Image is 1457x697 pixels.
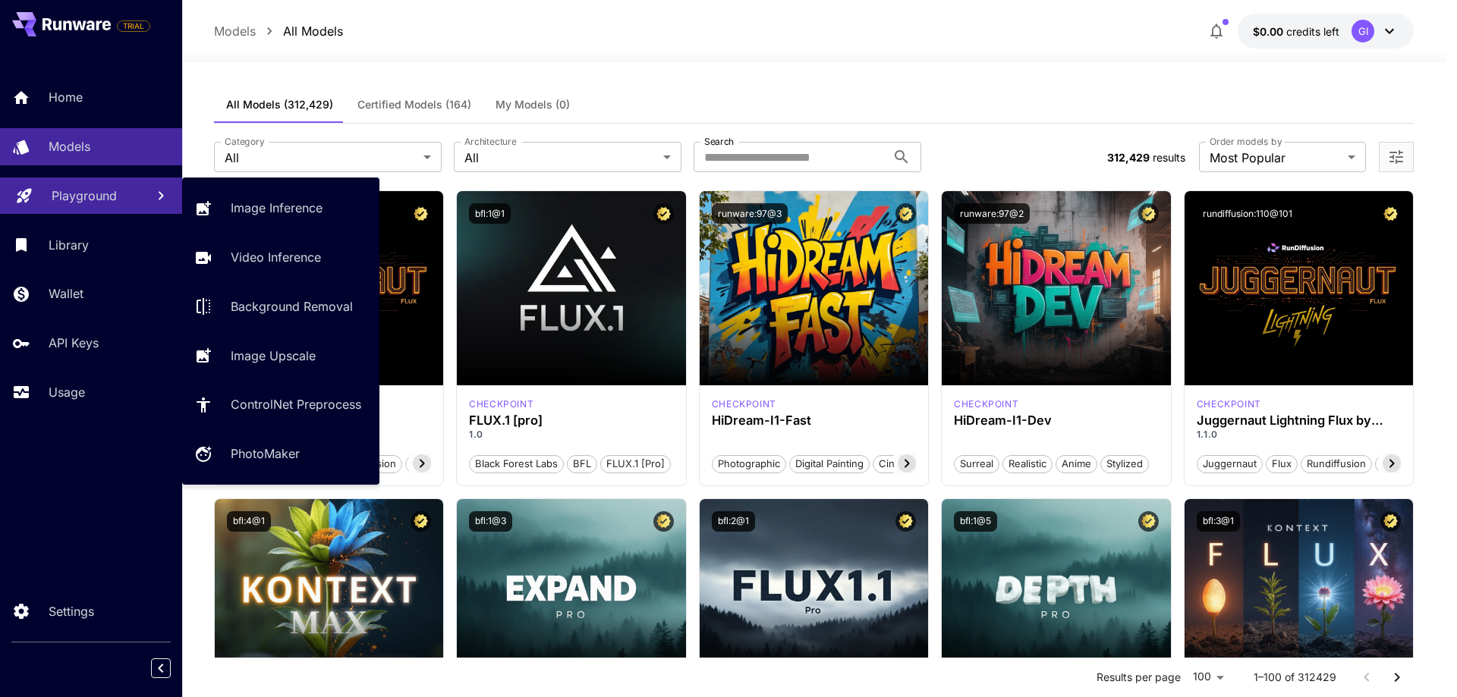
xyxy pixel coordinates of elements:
p: 1–100 of 312429 [1254,670,1336,685]
p: ControlNet Preprocess [231,395,361,413]
span: credits left [1286,25,1339,38]
span: pro [406,457,433,472]
button: bfl:1@3 [469,511,512,532]
span: My Models (0) [496,98,570,111]
p: PhotoMaker [231,444,300,463]
div: 100 [1187,666,1229,688]
a: ControlNet Preprocess [182,386,379,423]
span: TRIAL [118,20,149,32]
h3: HiDream-I1-Fast [712,413,917,428]
div: Collapse sidebar [162,655,182,682]
p: Usage [49,383,85,401]
p: Background Removal [231,297,353,316]
button: bfl:4@1 [227,511,271,532]
span: Photographic [713,457,785,472]
p: Home [49,88,83,106]
button: bfl:1@1 [469,203,511,224]
a: Background Removal [182,288,379,325]
span: schnell [1376,457,1421,472]
span: Anime [1056,457,1097,472]
button: Certified Model – Vetted for best performance and includes a commercial license. [1138,203,1159,224]
a: PhotoMaker [182,435,379,473]
p: All Models [283,22,343,40]
span: rundiffusion [1301,457,1371,472]
span: juggernaut [1197,457,1262,472]
button: Certified Model – Vetted for best performance and includes a commercial license. [1380,203,1401,224]
span: Cinematic [873,457,930,472]
p: Playground [52,187,117,205]
p: Wallet [49,284,83,303]
a: Image Inference [182,190,379,227]
p: checkpoint [1197,397,1261,411]
iframe: Chat Widget [1381,624,1457,697]
span: FLUX.1 [pro] [601,457,670,472]
span: Certified Models (164) [357,98,471,111]
div: HiDream Dev [954,397,1018,411]
div: $0.00 [1253,24,1339,39]
div: fluxpro [469,397,533,411]
p: checkpoint [954,397,1018,411]
button: Certified Model – Vetted for best performance and includes a commercial license. [895,203,916,224]
a: Image Upscale [182,337,379,374]
span: results [1153,151,1185,164]
button: runware:97@3 [712,203,788,224]
span: Black Forest Labs [470,457,563,472]
h3: HiDream-I1-Dev [954,413,1159,428]
label: Category [225,135,265,148]
p: Models [214,22,256,40]
span: Surreal [955,457,999,472]
p: Models [49,137,90,155]
span: All Models (312,429) [226,98,333,111]
span: Stylized [1101,457,1148,472]
p: Image Upscale [231,347,316,365]
p: Image Inference [231,199,323,217]
span: Most Popular [1210,149,1342,167]
span: 312,429 [1107,151,1150,164]
p: Library [49,236,89,254]
span: Digital Painting [790,457,869,472]
span: flux [1267,457,1297,472]
p: 1.0 [469,428,674,441]
button: Collapse sidebar [151,658,171,678]
h3: Juggernaut Lightning Flux by RunDiffusion [1197,413,1402,428]
button: bfl:3@1 [1197,511,1240,532]
label: Search [704,135,734,148]
span: $0.00 [1253,25,1286,38]
label: Architecture [464,135,516,148]
button: Certified Model – Vetted for best performance and includes a commercial license. [1138,511,1159,532]
button: Certified Model – Vetted for best performance and includes a commercial license. [653,511,674,532]
div: HiDream Fast [712,397,776,411]
button: runware:97@2 [954,203,1030,224]
button: bfl:1@5 [954,511,997,532]
button: Open more filters [1387,148,1405,167]
p: 1.1.0 [1197,428,1402,441]
button: Certified Model – Vetted for best performance and includes a commercial license. [895,511,916,532]
div: FLUX.1 D [1197,397,1261,411]
span: All [464,149,657,167]
button: $0.00 [1238,14,1414,49]
span: Realistic [1003,457,1052,472]
p: Settings [49,602,94,620]
button: Certified Model – Vetted for best performance and includes a commercial license. [1380,511,1401,532]
p: API Keys [49,334,99,352]
p: Results per page [1097,670,1181,685]
nav: breadcrumb [214,22,343,40]
span: BFL [568,457,596,472]
button: Certified Model – Vetted for best performance and includes a commercial license. [411,203,431,224]
p: checkpoint [712,397,776,411]
span: Add your payment card to enable full platform functionality. [117,17,150,35]
p: Video Inference [231,248,321,266]
a: Video Inference [182,239,379,276]
button: rundiffusion:110@101 [1197,203,1298,224]
p: checkpoint [469,397,533,411]
button: Certified Model – Vetted for best performance and includes a commercial license. [411,511,431,532]
h3: FLUX.1 [pro] [469,413,674,428]
span: All [225,149,417,167]
button: Certified Model – Vetted for best performance and includes a commercial license. [653,203,674,224]
button: bfl:2@1 [712,511,755,532]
